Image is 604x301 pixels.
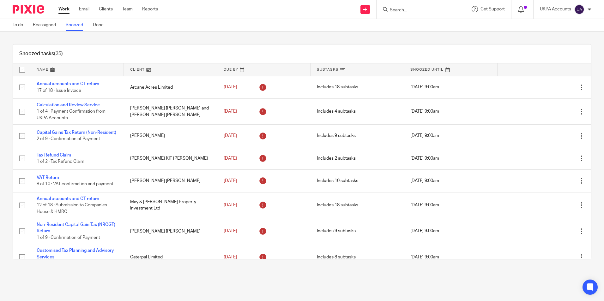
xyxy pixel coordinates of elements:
[317,156,356,161] span: Includes 2 subtasks
[224,203,237,207] span: [DATE]
[13,19,28,31] a: To do
[37,88,81,93] span: 17 of 18 · Issue Invoice
[37,197,99,201] a: Annual accounts and CT return
[37,222,115,233] a: Non-Resident Capital Gain Tax (NRCGT) Return
[33,19,61,31] a: Reassigned
[480,7,505,11] span: Get Support
[124,244,217,270] td: Caterpal Limited
[317,68,339,71] span: Subtasks
[37,103,100,107] a: Calculation and Review Service
[19,50,63,57] h1: Snoozed tasks
[66,19,88,31] a: Snoozed
[410,109,439,114] span: [DATE] 9:00am
[124,98,217,124] td: [PERSON_NAME] [PERSON_NAME] and [PERSON_NAME] [PERSON_NAME]
[124,147,217,169] td: [PERSON_NAME] KIT [PERSON_NAME]
[124,76,217,98] td: Arcane Acres Limited
[37,182,113,186] span: 8 of 10 · VAT confirmation and payment
[410,255,439,259] span: [DATE] 9:00am
[124,125,217,147] td: [PERSON_NAME]
[79,6,89,12] a: Email
[37,248,114,259] a: Customised Tax Planning and Advisory Services
[224,133,237,138] span: [DATE]
[317,255,356,259] span: Includes 8 subtasks
[540,6,571,12] p: UKPA Accounts
[410,156,439,161] span: [DATE] 9:00am
[574,4,584,15] img: svg%3E
[224,156,237,161] span: [DATE]
[37,130,116,135] a: Capital Gains Tax Return (Non-Resident)
[93,19,108,31] a: Done
[37,109,106,121] span: 1 of 4 · Payment Confirmation from UKPA Accounts
[122,6,133,12] a: Team
[410,134,439,138] span: [DATE] 9:00am
[54,51,63,56] span: (35)
[37,159,84,164] span: 1 of 2 · Tax Refund Claim
[224,85,237,90] span: [DATE]
[224,109,237,114] span: [DATE]
[224,179,237,183] span: [DATE]
[124,218,217,244] td: [PERSON_NAME] [PERSON_NAME]
[317,109,356,114] span: Includes 4 subtasks
[37,82,99,86] a: Annual accounts and CT return
[410,229,439,233] span: [DATE] 9:00am
[142,6,158,12] a: Reports
[224,255,237,259] span: [DATE]
[317,85,358,90] span: Includes 18 subtasks
[37,153,71,157] a: Tax Refund Claim
[124,192,217,218] td: May & [PERSON_NAME] Property Investment Ltd
[224,229,237,233] span: [DATE]
[99,6,113,12] a: Clients
[410,203,439,207] span: [DATE] 9:00am
[124,170,217,192] td: [PERSON_NAME] [PERSON_NAME]
[37,203,107,214] span: 12 of 18 · Submission to Companies House & HMRC
[58,6,69,12] a: Work
[37,235,100,240] span: 1 of 9 · Confirmation of Payment
[410,85,439,90] span: [DATE] 9:00am
[317,134,356,138] span: Includes 9 subtasks
[37,137,100,141] span: 2 of 9 · Confirmation of Payment
[317,203,358,207] span: Includes 18 subtasks
[317,229,356,233] span: Includes 9 subtasks
[13,5,44,14] img: Pixie
[317,179,358,183] span: Includes 10 subtasks
[410,179,439,183] span: [DATE] 9:00am
[389,8,446,13] input: Search
[37,175,59,180] a: VAT Return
